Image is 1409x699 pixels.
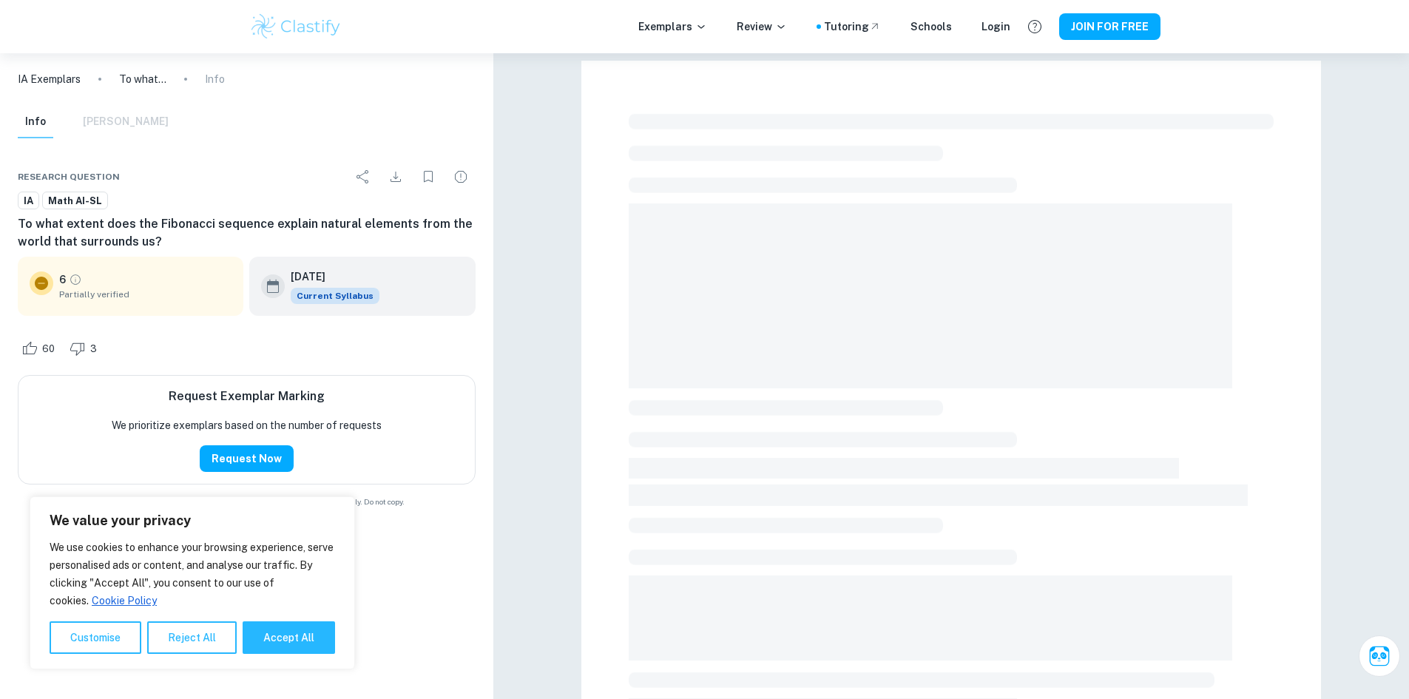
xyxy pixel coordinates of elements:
[291,269,368,285] h6: [DATE]
[147,621,237,654] button: Reject All
[1022,14,1047,39] button: Help and Feedback
[200,445,294,472] button: Request Now
[981,18,1010,35] a: Login
[291,288,379,304] span: Current Syllabus
[66,337,105,360] div: Dislike
[119,71,166,87] p: To what extent does the Fibonacci sequence explain natural elements from the world that surrounds...
[112,417,382,433] p: We prioritize exemplars based on the number of requests
[291,288,379,304] div: This exemplar is based on the current syllabus. Feel free to refer to it for inspiration/ideas wh...
[18,192,39,210] a: IA
[91,594,158,607] a: Cookie Policy
[638,18,707,35] p: Exemplars
[59,288,232,301] span: Partially verified
[50,538,335,609] p: We use cookies to enhance your browsing experience, serve personalised ads or content, and analys...
[82,342,105,357] span: 3
[18,71,81,87] a: IA Exemplars
[30,496,355,669] div: We value your privacy
[59,271,66,288] p: 6
[42,192,108,210] a: Math AI-SL
[249,12,343,41] img: Clastify logo
[381,162,410,192] div: Download
[446,162,476,192] div: Report issue
[169,388,325,405] h6: Request Exemplar Marking
[69,273,82,286] a: Grade partially verified
[737,18,787,35] p: Review
[205,71,225,87] p: Info
[50,621,141,654] button: Customise
[1359,635,1400,677] button: Ask Clai
[18,194,38,209] span: IA
[348,162,378,192] div: Share
[43,194,107,209] span: Math AI-SL
[18,170,120,183] span: Research question
[413,162,443,192] div: Bookmark
[910,18,952,35] a: Schools
[18,215,476,251] h6: To what extent does the Fibonacci sequence explain natural elements from the world that surrounds...
[824,18,881,35] a: Tutoring
[18,496,476,507] span: Example of past student work. For reference on structure and expectations only. Do not copy.
[18,106,53,138] button: Info
[50,512,335,530] p: We value your privacy
[243,621,335,654] button: Accept All
[34,342,63,357] span: 60
[1059,13,1160,40] button: JOIN FOR FREE
[18,337,63,360] div: Like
